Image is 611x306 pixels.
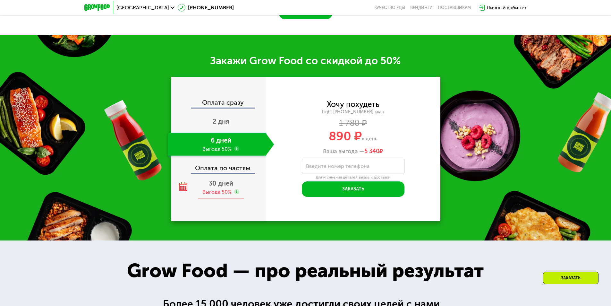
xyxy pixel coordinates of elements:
span: ₽ [364,148,383,155]
div: Хочу похудеть [327,101,379,108]
div: Заказать [543,272,598,284]
span: 30 дней [209,179,233,187]
div: Для уточнения деталей заказа и доставки [302,175,404,180]
div: Grow Food — про реальный результат [113,256,498,285]
div: Ваша выгода — [266,148,440,155]
span: 890 ₽ [329,129,362,144]
a: Вендинги [410,5,433,10]
span: в день [362,136,378,142]
label: Введите номер телефона [306,164,369,168]
button: Заказать [302,181,404,197]
div: поставщикам [438,5,471,10]
div: 1 780 ₽ [266,120,440,127]
div: Выгода 50% [202,188,232,196]
span: [GEOGRAPHIC_DATA] [116,5,169,10]
div: Оплата сразу [172,99,266,108]
span: 5 340 [364,148,379,155]
a: Качество еды [374,5,405,10]
div: Light [PHONE_NUMBER] ккал [266,109,440,115]
span: 2 дня [213,118,229,125]
a: [PHONE_NUMBER] [178,4,234,12]
div: Личный кабинет [487,4,527,12]
div: Оплата по частям [172,158,266,173]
